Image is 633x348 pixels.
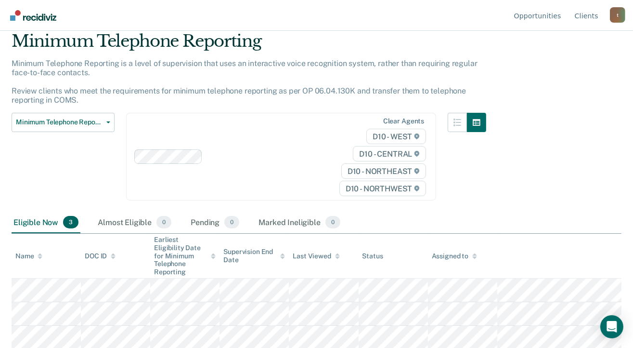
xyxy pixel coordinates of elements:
[610,7,625,23] button: Profile dropdown button
[366,129,426,144] span: D10 - WEST
[10,10,56,21] img: Recidiviz
[96,212,173,233] div: Almost Eligible0
[293,252,339,260] div: Last Viewed
[15,252,42,260] div: Name
[12,31,486,59] div: Minimum Telephone Reporting
[339,181,426,196] span: D10 - NORTHWEST
[325,216,340,228] span: 0
[383,117,424,125] div: Clear agents
[85,252,116,260] div: DOC ID
[156,216,171,228] span: 0
[189,212,241,233] div: Pending0
[432,252,477,260] div: Assigned to
[257,212,342,233] div: Marked Ineligible0
[12,212,80,233] div: Eligible Now3
[224,216,239,228] span: 0
[223,248,285,264] div: Supervision End Date
[16,118,103,126] span: Minimum Telephone Reporting
[154,236,216,276] div: Earliest Eligibility Date for Minimum Telephone Reporting
[600,315,623,338] div: Open Intercom Messenger
[12,113,115,132] button: Minimum Telephone Reporting
[63,216,78,228] span: 3
[341,163,426,179] span: D10 - NORTHEAST
[610,7,625,23] div: t
[362,252,383,260] div: Status
[12,59,478,105] p: Minimum Telephone Reporting is a level of supervision that uses an interactive voice recognition ...
[353,146,426,161] span: D10 - CENTRAL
